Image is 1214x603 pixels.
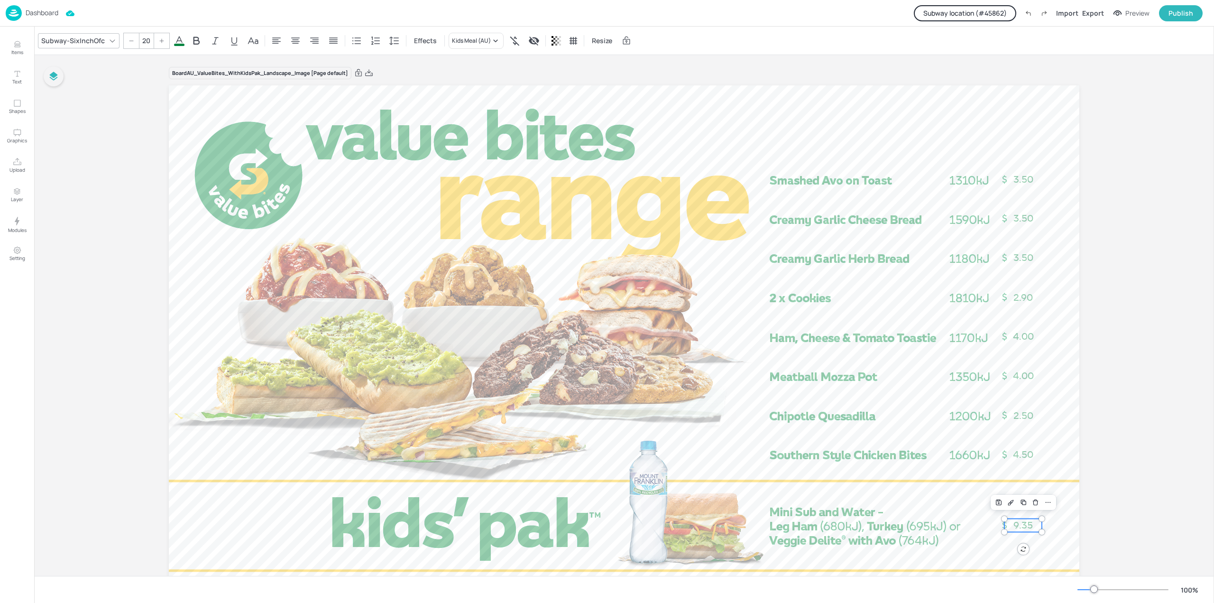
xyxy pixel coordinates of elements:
[39,34,107,47] div: Subway-SixInchOfc
[1013,252,1033,263] span: 3.50
[26,9,58,16] p: Dashboard
[1178,585,1201,595] div: 100 %
[1030,496,1042,509] div: Delete
[914,5,1016,21] button: Subway location (#45862)
[1013,292,1033,303] span: 2.90
[1005,496,1017,509] div: Edit Design
[507,33,523,48] div: Show symbol
[1082,8,1104,18] div: Export
[412,36,439,46] span: Effects
[6,5,22,21] img: logo-86c26b7e.jpg
[526,33,542,48] div: Display condition
[1017,496,1030,509] div: Duplicate
[993,496,1005,509] div: Save Layout
[590,36,614,46] span: Resize
[1013,213,1033,224] span: 3.50
[1013,370,1034,381] span: 4.00
[1020,5,1036,21] label: Undo (Ctrl + Z)
[1108,6,1155,20] button: Preview
[1168,8,1193,19] div: Publish
[1125,8,1150,19] div: Preview
[1013,520,1033,531] span: 9.35
[1013,174,1033,185] span: 3.50
[1013,449,1033,460] span: 4.50
[1013,410,1033,421] span: 2.50
[1159,5,1203,21] button: Publish
[1013,331,1034,342] span: 4.00
[1036,5,1052,21] label: Redo (Ctrl + Y)
[1056,8,1078,18] div: Import
[452,37,491,45] div: Kids Meal (AU)
[169,67,351,80] div: Board AU_ValueBites_WithKidsPak_Landscape_Image [Page default]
